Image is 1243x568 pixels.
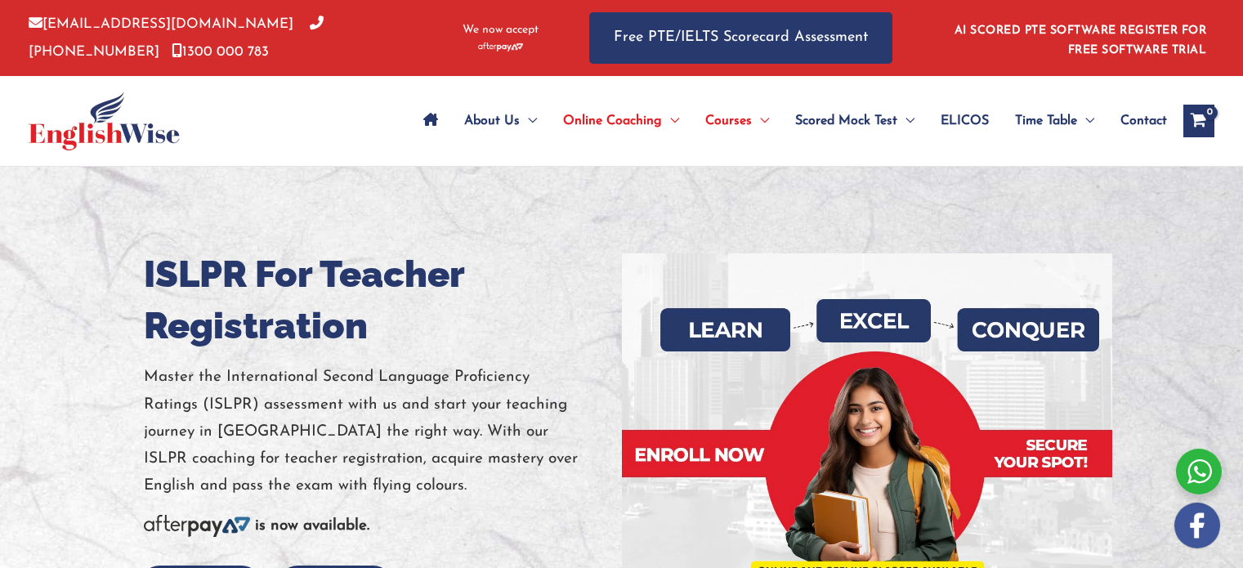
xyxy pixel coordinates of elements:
a: AI SCORED PTE SOFTWARE REGISTER FOR FREE SOFTWARE TRIAL [955,25,1207,56]
span: Menu Toggle [662,92,679,150]
span: Contact [1120,92,1167,150]
p: Master the International Second Language Proficiency Ratings (ISLPR) assessment with us and start... [144,364,610,499]
span: Menu Toggle [1077,92,1094,150]
span: Menu Toggle [897,92,914,150]
a: [EMAIL_ADDRESS][DOMAIN_NAME] [29,17,293,31]
img: Afterpay-Logo [478,42,523,51]
span: Menu Toggle [752,92,769,150]
span: Time Table [1015,92,1077,150]
a: ELICOS [928,92,1002,150]
a: About UsMenu Toggle [451,92,550,150]
img: Afterpay-Logo [144,515,250,537]
a: View Shopping Cart, empty [1183,105,1214,137]
a: CoursesMenu Toggle [692,92,782,150]
a: Online CoachingMenu Toggle [550,92,692,150]
img: white-facebook.png [1174,503,1220,548]
h1: ISLPR For Teacher Registration [144,248,610,351]
a: 1300 000 783 [172,45,269,59]
img: cropped-ew-logo [29,92,180,150]
span: Scored Mock Test [795,92,897,150]
span: We now accept [463,22,539,38]
span: ELICOS [941,92,989,150]
a: Time TableMenu Toggle [1002,92,1107,150]
nav: Site Navigation: Main Menu [410,92,1167,150]
b: is now available. [255,518,369,534]
a: [PHONE_NUMBER] [29,17,324,58]
span: Courses [705,92,752,150]
aside: Header Widget 1 [945,11,1214,65]
span: Menu Toggle [520,92,537,150]
span: Online Coaching [563,92,662,150]
span: About Us [464,92,520,150]
a: Free PTE/IELTS Scorecard Assessment [589,12,892,64]
a: Contact [1107,92,1167,150]
a: Scored Mock TestMenu Toggle [782,92,928,150]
